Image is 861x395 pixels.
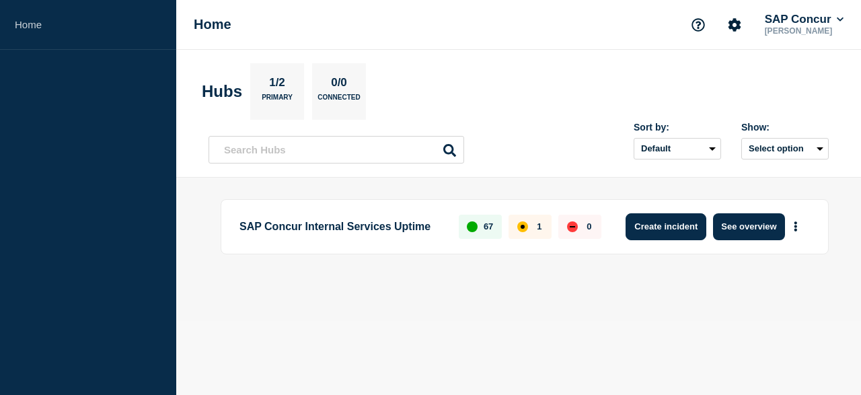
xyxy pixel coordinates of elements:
[626,213,706,240] button: Create incident
[537,221,541,231] p: 1
[634,138,721,159] select: Sort by
[262,94,293,108] p: Primary
[202,82,242,101] h2: Hubs
[317,94,360,108] p: Connected
[517,221,528,232] div: affected
[484,221,493,231] p: 67
[787,214,804,239] button: More actions
[762,26,846,36] p: [PERSON_NAME]
[326,76,352,94] p: 0/0
[587,221,591,231] p: 0
[762,13,846,26] button: SAP Concur
[634,122,721,133] div: Sort by:
[713,213,784,240] button: See overview
[741,138,829,159] button: Select option
[239,213,443,240] p: SAP Concur Internal Services Uptime
[209,136,464,164] input: Search Hubs
[684,11,712,39] button: Support
[567,221,578,232] div: down
[467,221,478,232] div: up
[741,122,829,133] div: Show:
[194,17,231,32] h1: Home
[720,11,749,39] button: Account settings
[264,76,291,94] p: 1/2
